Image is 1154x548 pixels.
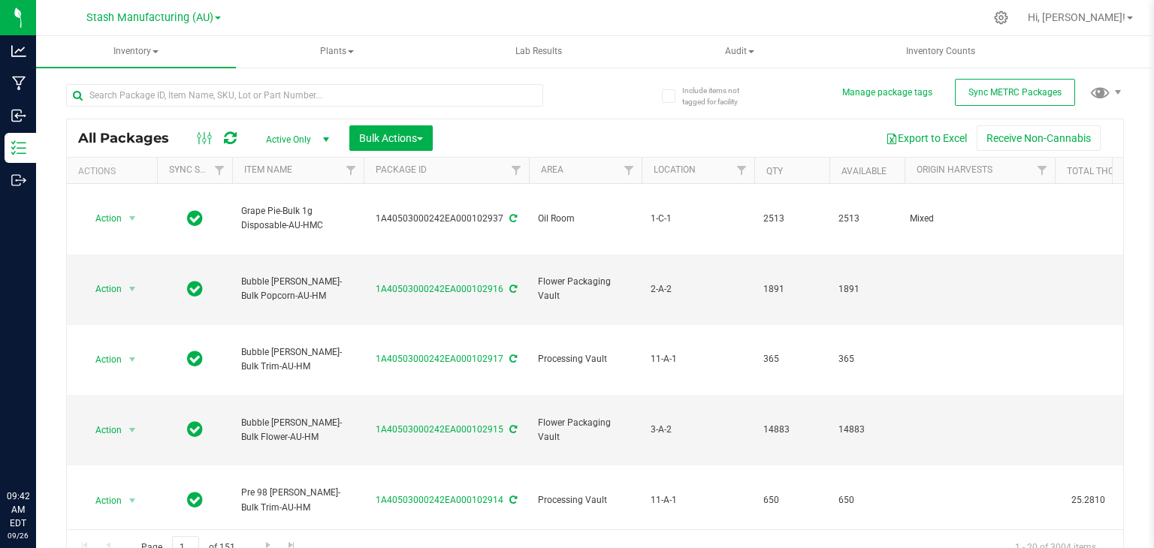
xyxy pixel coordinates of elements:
[86,11,213,24] span: Stash Manufacturing (AU)
[15,428,60,473] iframe: Resource center
[766,166,783,176] a: Qty
[376,164,427,175] a: Package ID
[507,284,517,294] span: Sync from Compliance System
[507,495,517,505] span: Sync from Compliance System
[376,354,503,364] a: 1A40503000242EA000102917
[504,158,529,183] a: Filter
[123,420,142,441] span: select
[207,158,232,183] a: Filter
[11,108,26,123] inline-svg: Inbound
[838,352,896,366] span: 365
[123,208,142,229] span: select
[7,489,29,530] p: 09:42 AM EDT
[639,36,839,68] a: Audit
[886,45,995,58] span: Inventory Counts
[11,140,26,155] inline-svg: Inventory
[238,37,437,67] span: Plants
[763,212,820,226] span: 2513
[7,530,29,541] p: 09/26
[439,36,639,68] a: Lab Results
[11,173,26,188] inline-svg: Outbound
[838,423,896,437] span: 14883
[955,79,1075,106] button: Sync METRC Packages
[654,164,696,175] a: Location
[169,164,227,175] a: Sync Status
[682,85,757,107] span: Include items not tagged for facility
[917,164,992,175] a: Origin Harvests
[538,416,633,444] span: Flower Packaging Vault
[541,164,563,175] a: Area
[763,282,820,297] span: 1891
[507,424,517,435] span: Sync from Compliance System
[841,36,1041,68] a: Inventory Counts
[187,489,203,510] span: In Sync
[841,166,887,176] a: Available
[651,282,745,297] span: 2-A-2
[82,208,122,229] span: Action
[82,490,122,511] span: Action
[977,125,1101,151] button: Receive Non-Cannabis
[842,86,932,99] button: Manage package tags
[359,132,423,144] span: Bulk Actions
[66,84,543,107] input: Search Package ID, Item Name, SKU, Lot or Part Number...
[538,275,633,303] span: Flower Packaging Vault
[651,493,745,507] span: 11-A-1
[241,204,355,233] span: Grape Pie-Bulk 1g Disposable-AU-HMC
[992,11,1011,25] div: Manage settings
[651,212,745,226] span: 1-C-1
[763,423,820,437] span: 14883
[763,493,820,507] span: 650
[617,158,642,183] a: Filter
[241,275,355,303] span: Bubble [PERSON_NAME]-Bulk Popcorn-AU-HM
[910,212,1050,226] div: Value 1: Mixed
[82,420,122,441] span: Action
[538,352,633,366] span: Processing Vault
[36,36,236,68] a: Inventory
[187,419,203,440] span: In Sync
[495,45,582,58] span: Lab Results
[339,158,364,183] a: Filter
[187,279,203,300] span: In Sync
[78,166,151,176] div: Actions
[78,130,184,146] span: All Packages
[82,349,122,370] span: Action
[507,354,517,364] span: Sync from Compliance System
[241,416,355,444] span: Bubble [PERSON_NAME]-Bulk Flower-AU-HM
[1064,489,1113,511] span: 25.2810
[376,424,503,435] a: 1A40503000242EA000102915
[123,490,142,511] span: select
[1028,11,1125,23] span: Hi, [PERSON_NAME]!
[349,125,433,151] button: Bulk Actions
[241,345,355,374] span: Bubble [PERSON_NAME]-Bulk Trim-AU-HM
[730,158,754,183] a: Filter
[11,44,26,59] inline-svg: Analytics
[507,213,517,224] span: Sync from Compliance System
[1067,166,1121,176] a: Total THC%
[376,495,503,505] a: 1A40503000242EA000102914
[187,208,203,229] span: In Sync
[640,37,838,67] span: Audit
[838,493,896,507] span: 650
[651,423,745,437] span: 3-A-2
[838,282,896,297] span: 1891
[361,212,531,226] div: 1A40503000242EA000102937
[123,279,142,300] span: select
[187,348,203,369] span: In Sync
[237,36,437,68] a: Plants
[123,349,142,370] span: select
[876,125,977,151] button: Export to Excel
[11,76,26,91] inline-svg: Manufacturing
[538,493,633,507] span: Processing Vault
[241,486,355,514] span: Pre 98 [PERSON_NAME]-Bulk Trim-AU-HM
[376,284,503,294] a: 1A40503000242EA000102916
[838,212,896,226] span: 2513
[968,87,1062,98] span: Sync METRC Packages
[244,164,292,175] a: Item Name
[82,279,122,300] span: Action
[651,352,745,366] span: 11-A-1
[1030,158,1055,183] a: Filter
[763,352,820,366] span: 365
[538,212,633,226] span: Oil Room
